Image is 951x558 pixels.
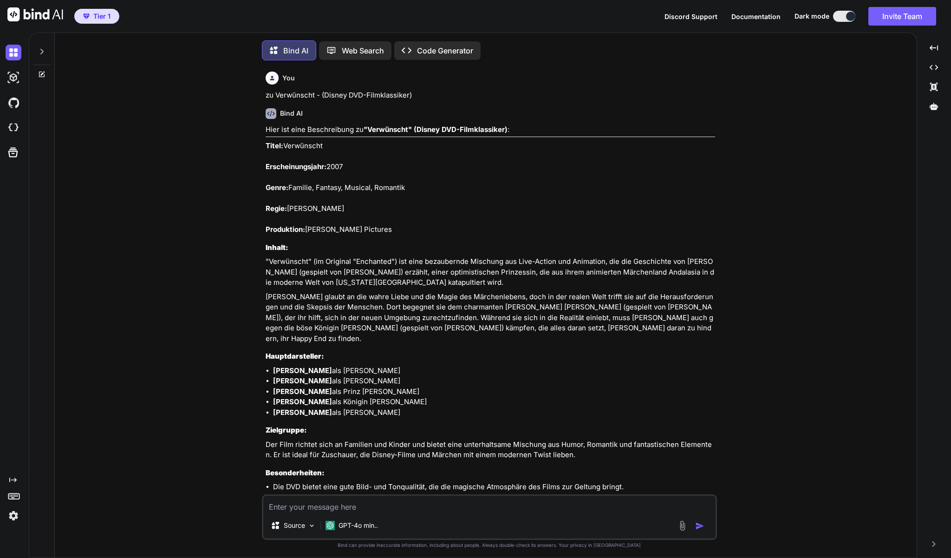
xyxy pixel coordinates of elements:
h6: You [282,73,295,83]
p: GPT-4o min.. [339,521,378,530]
span: Documentation [731,13,781,20]
p: Der Film richtet sich an Familien und Kinder und bietet eine unterhaltsame Mischung aus Humor, Ro... [266,440,715,460]
strong: Regie: [266,204,287,213]
p: zu Verwünscht - (Disney DVD-Filmklassiker) [266,90,715,101]
img: icon [695,521,704,531]
p: Bind AI [283,45,308,56]
button: Documentation [731,12,781,21]
strong: "Verwünscht" (Disney DVD-Filmklassiker) [364,125,508,134]
img: Bind AI [7,7,63,21]
strong: Titel: [266,141,283,150]
li: als [PERSON_NAME] [273,376,715,387]
strong: Hauptdarsteller: [266,352,324,361]
p: Web Search [342,45,384,56]
p: Bind can provide inaccurate information, including about people. Always double-check its answers.... [262,542,717,549]
li: Möglicherweise sind Bonusinhalte wie Deleted Scenes, Making-of-Dokumentationen, Musikvideos und I... [273,492,715,513]
strong: [PERSON_NAME] [273,366,332,375]
img: darkChat [6,45,21,60]
strong: Genre: [266,183,288,192]
p: Verwünscht 2007 Familie, Fantasy, Musical, Romantik [PERSON_NAME] [PERSON_NAME] Pictures [266,141,715,235]
li: als Königin [PERSON_NAME] [273,397,715,407]
strong: Zielgruppe: [266,426,307,434]
strong: [PERSON_NAME] [273,387,332,396]
span: Discord Support [664,13,717,20]
button: Discord Support [664,12,717,21]
span: Tier 1 [93,12,111,21]
p: "Verwünscht" (im Original "Enchanted") ist eine bezaubernde Mischung aus Live-Action und Animatio... [266,256,715,288]
img: darkAi-studio [6,70,21,85]
p: Source [284,521,305,530]
strong: Besonderheiten: [266,468,325,477]
img: GPT-4o mini [326,521,335,530]
p: Hier ist eine Beschreibung zu : [266,125,715,135]
img: cloudideIcon [6,120,21,136]
p: [PERSON_NAME] glaubt an die wahre Liebe und die Magie des Märchenlebens, doch in der realen Welt ... [266,292,715,344]
strong: Produktion: [266,225,305,234]
li: als Prinz [PERSON_NAME] [273,387,715,397]
img: Pick Models [308,522,316,530]
strong: [PERSON_NAME] [273,408,332,417]
button: Invite Team [868,7,936,26]
h6: Bind AI [280,109,303,118]
li: als [PERSON_NAME] [273,407,715,418]
p: Code Generator [417,45,473,56]
button: premiumTier 1 [74,9,119,24]
strong: [PERSON_NAME] [273,397,332,406]
strong: Erscheinungsjahr: [266,162,326,171]
img: premium [83,13,90,19]
img: githubDark [6,95,21,111]
img: settings [6,508,21,524]
li: Die DVD bietet eine gute Bild- und Tonqualität, die die magische Atmosphäre des Films zur Geltung... [273,482,715,492]
img: attachment [677,520,688,531]
li: als [PERSON_NAME] [273,366,715,376]
strong: Inhalt: [266,243,288,252]
strong: [PERSON_NAME] [273,376,332,385]
span: Dark mode [795,12,829,21]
